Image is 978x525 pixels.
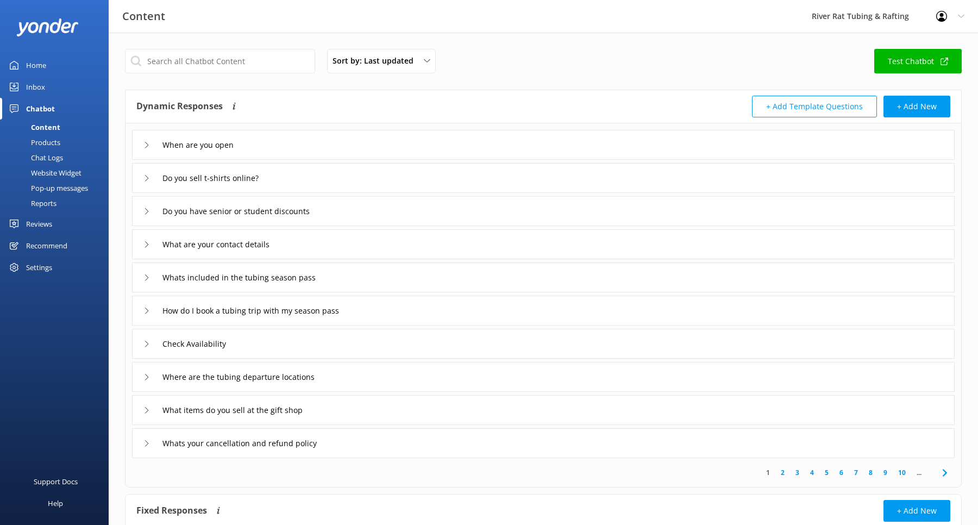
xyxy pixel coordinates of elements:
[834,467,849,478] a: 6
[26,54,46,76] div: Home
[7,120,109,135] a: Content
[874,49,962,73] a: Test Chatbot
[7,196,109,211] a: Reports
[7,196,57,211] div: Reports
[26,98,55,120] div: Chatbot
[26,213,52,235] div: Reviews
[48,492,63,514] div: Help
[7,165,81,180] div: Website Widget
[761,467,775,478] a: 1
[752,96,877,117] button: + Add Template Questions
[7,135,109,150] a: Products
[805,467,819,478] a: 4
[7,120,60,135] div: Content
[26,76,45,98] div: Inbox
[7,180,109,196] a: Pop-up messages
[34,471,78,492] div: Support Docs
[7,165,109,180] a: Website Widget
[790,467,805,478] a: 3
[26,257,52,278] div: Settings
[883,96,950,117] button: + Add New
[893,467,911,478] a: 10
[863,467,878,478] a: 8
[883,500,950,522] button: + Add New
[775,467,790,478] a: 2
[7,180,88,196] div: Pop-up messages
[122,8,165,25] h3: Content
[911,467,927,478] span: ...
[849,467,863,478] a: 7
[16,18,79,36] img: yonder-white-logo.png
[878,467,893,478] a: 9
[7,150,63,165] div: Chat Logs
[136,96,223,117] h4: Dynamic Responses
[136,500,207,522] h4: Fixed Responses
[819,467,834,478] a: 5
[333,55,420,67] span: Sort by: Last updated
[7,135,60,150] div: Products
[7,150,109,165] a: Chat Logs
[26,235,67,257] div: Recommend
[125,49,315,73] input: Search all Chatbot Content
